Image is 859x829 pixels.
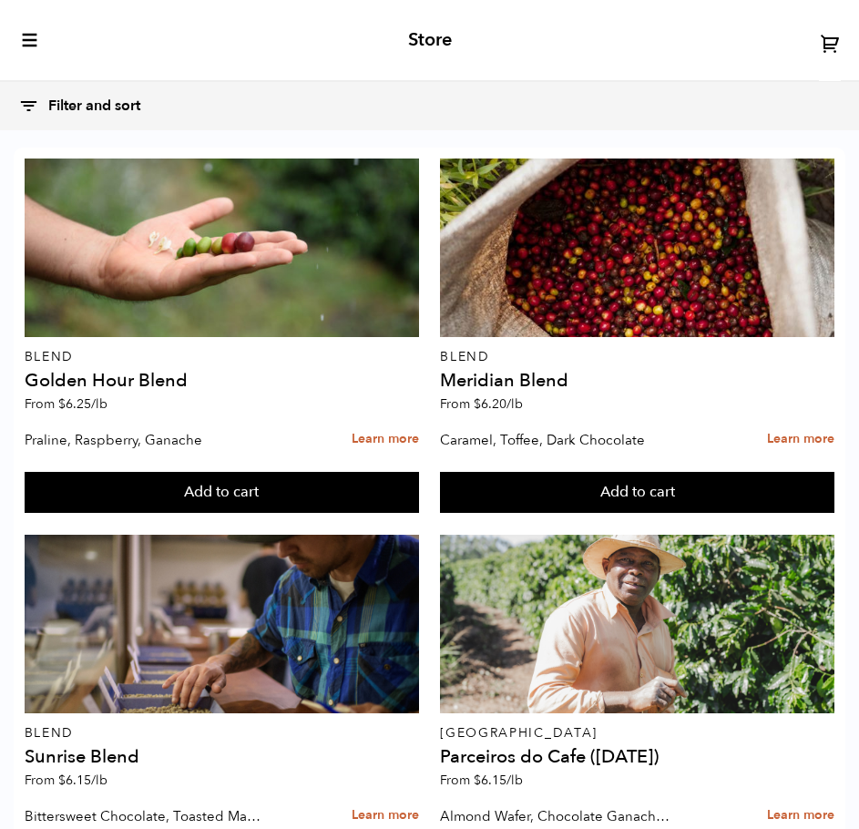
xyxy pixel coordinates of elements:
span: $ [58,395,66,413]
button: Add to cart [440,472,834,514]
p: Caramel, Toffee, Dark Chocolate [440,426,677,454]
button: Add to cart [25,472,419,514]
p: Blend [440,351,834,363]
a: Learn more [767,420,834,459]
span: $ [474,395,481,413]
a: Learn more [352,420,419,459]
bdi: 6.15 [58,772,107,789]
p: Blend [25,351,419,363]
span: /lb [506,395,523,413]
h4: Golden Hour Blend [25,372,419,390]
p: [GEOGRAPHIC_DATA] [440,727,834,740]
span: From [25,395,107,413]
span: From [25,772,107,789]
span: /lb [91,395,107,413]
span: /lb [91,772,107,789]
h4: Meridian Blend [440,372,834,390]
span: From [440,395,523,413]
h4: Parceiros do Cafe ([DATE]) [440,748,834,766]
h2: Store [408,29,452,51]
span: /lb [506,772,523,789]
button: toggle-mobile-menu [18,31,39,49]
bdi: 6.20 [474,395,523,413]
span: From [440,772,523,789]
button: Filter and sort [18,87,159,126]
bdi: 6.15 [474,772,523,789]
span: $ [58,772,66,789]
h4: Sunrise Blend [25,748,419,766]
p: Praline, Raspberry, Ganache [25,426,261,454]
bdi: 6.25 [58,395,107,413]
p: Blend [25,727,419,740]
span: $ [474,772,481,789]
